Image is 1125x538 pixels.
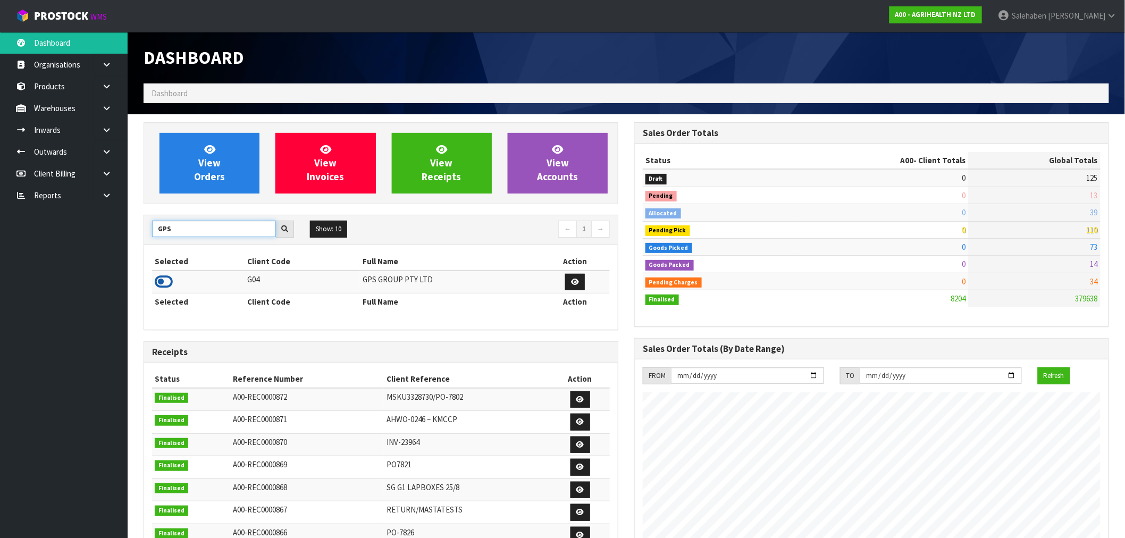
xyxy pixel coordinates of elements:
[90,12,107,22] small: WMS
[422,143,461,183] span: View Receipts
[389,221,610,239] nav: Page navigation
[152,293,245,310] th: Selected
[962,242,966,252] span: 0
[233,437,287,447] span: A00-REC0000870
[794,152,969,169] th: - Client Totals
[360,293,540,310] th: Full Name
[540,253,610,270] th: Action
[387,459,412,469] span: PO7821
[233,482,287,492] span: A00-REC0000868
[387,505,463,515] span: RETURN/MASTATESTS
[387,437,419,447] span: INV-23964
[310,221,347,238] button: Show: 10
[152,221,276,237] input: Search clients
[895,10,976,19] strong: A00 - AGRIHEALTH NZ LTD
[550,371,610,388] th: Action
[508,133,608,194] a: ViewAccounts
[1090,242,1098,252] span: 73
[1087,225,1098,235] span: 110
[233,414,287,424] span: A00-REC0000871
[968,152,1101,169] th: Global Totals
[155,415,188,426] span: Finalised
[537,143,578,183] span: View Accounts
[643,128,1101,138] h3: Sales Order Totals
[1090,190,1098,200] span: 13
[645,225,690,236] span: Pending Pick
[645,174,667,184] span: Draft
[645,278,702,288] span: Pending Charges
[889,6,982,23] a: A00 - AGRIHEALTH NZ LTD
[962,276,966,287] span: 0
[1076,293,1098,304] span: 379638
[1012,11,1046,21] span: Salehaben
[643,344,1101,354] h3: Sales Order Totals (By Date Range)
[155,438,188,449] span: Finalised
[155,506,188,516] span: Finalised
[1038,367,1070,384] button: Refresh
[962,225,966,235] span: 0
[155,460,188,471] span: Finalised
[360,271,540,293] td: GPS GROUP PTY LTD
[233,392,287,402] span: A00-REC0000872
[34,9,88,23] span: ProStock
[245,253,360,270] th: Client Code
[645,243,692,254] span: Goods Picked
[233,505,287,515] span: A00-REC0000867
[576,221,592,238] a: 1
[16,9,29,22] img: cube-alt.png
[275,133,375,194] a: ViewInvoices
[159,133,259,194] a: ViewOrders
[152,371,230,388] th: Status
[962,173,966,183] span: 0
[392,133,492,194] a: ViewReceipts
[387,527,414,537] span: PO-7826
[540,293,610,310] th: Action
[643,367,671,384] div: FROM
[233,527,287,537] span: A00-REC0000866
[962,190,966,200] span: 0
[840,367,860,384] div: TO
[152,347,610,357] h3: Receipts
[951,293,966,304] span: 8204
[230,371,384,388] th: Reference Number
[962,207,966,217] span: 0
[152,253,245,270] th: Selected
[645,295,679,305] span: Finalised
[233,459,287,469] span: A00-REC0000869
[384,371,550,388] th: Client Reference
[360,253,540,270] th: Full Name
[155,483,188,494] span: Finalised
[1090,207,1098,217] span: 39
[194,143,225,183] span: View Orders
[387,414,457,424] span: AHWO-0246 – KMCCP
[900,155,913,165] span: A00
[144,46,244,69] span: Dashboard
[1090,259,1098,269] span: 14
[591,221,610,238] a: →
[645,208,681,219] span: Allocated
[387,482,459,492] span: SG G1 LAPBOXES 25/8
[1048,11,1105,21] span: [PERSON_NAME]
[155,393,188,404] span: Finalised
[245,293,360,310] th: Client Code
[307,143,344,183] span: View Invoices
[152,88,188,98] span: Dashboard
[645,191,677,201] span: Pending
[245,271,360,293] td: G04
[645,260,694,271] span: Goods Packed
[1087,173,1098,183] span: 125
[962,259,966,269] span: 0
[387,392,463,402] span: MSKU3328730/PO-7802
[558,221,577,238] a: ←
[643,152,794,169] th: Status
[1090,276,1098,287] span: 34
